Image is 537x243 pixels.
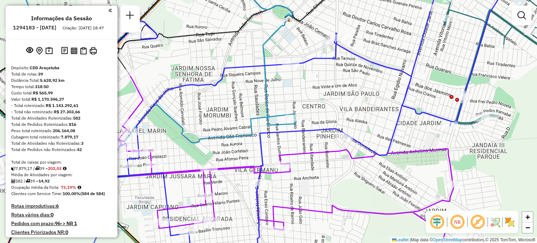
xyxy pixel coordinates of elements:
strong: 39 [38,71,43,77]
span: Exibir rótulo [469,214,486,230]
div: Tempo total: [11,84,112,90]
h4: Rotas improdutivas: [11,203,112,209]
span: Ocultar deslocamento [429,214,445,230]
strong: 42 [77,147,82,152]
div: Custo total: [11,90,112,96]
strong: 0 [51,212,53,218]
div: Total de Atividades Roteirizadas: [11,115,112,121]
i: Cubagem total roteirizado [11,166,15,171]
div: Total de caixas por viagem: [11,159,112,165]
div: Total de Atividades não Roteirizadas: [11,140,112,146]
strong: 5.628,92 km [40,78,65,83]
i: Total de Atividades [11,179,15,183]
div: Valor total: [11,96,112,102]
strong: R$ 1.143.292,61 [46,103,78,108]
strong: 0 [65,229,68,235]
button: Visualizar relatório de Roteirização [69,46,79,55]
a: OpenStreetMap [433,237,463,242]
span: − [525,223,530,232]
button: Centralizar mapa no depósito ou ponto de apoio [35,45,44,56]
strong: R$ 565,99 [33,90,53,95]
img: Exibir/Ocultar setores [504,216,515,228]
a: Zoom out [522,222,533,233]
i: Meta Caixas/viagem: 220,40 Diferença: -18,37 [63,166,66,171]
div: 582 / 39 = [11,178,112,184]
div: Criação: [DATE] 18:47 [60,25,107,31]
strong: R$ 1.170.596,27 [31,97,64,102]
div: Map data © contributors,© 2025 TomTom, Microsoft [390,237,537,243]
strong: 6 [56,203,59,209]
em: Média calculada utilizando a maior ocupação (%Peso ou %Cubagem) de cada rota da sessão. Rotas cro... [78,185,81,190]
div: 7.879,17 / 39 = [11,165,112,172]
strong: R$ 27.303,66 [54,109,80,114]
a: Exibir filtros [515,8,529,22]
button: Imprimir Rotas [88,46,98,56]
div: Média de Atividades por viagem: [11,172,112,178]
strong: (584 de 584) [80,191,105,196]
div: Distância Total: [11,77,112,84]
h4: Rotas vários dias: [11,212,112,218]
strong: 7.879,17 [61,134,78,140]
a: Leaflet [392,237,409,242]
strong: 206.164,08 [53,128,75,133]
strong: 202,03 [48,166,62,171]
button: Exibir sessão original [25,45,35,56]
div: Total de rotas: [11,71,112,77]
h4: Pedidos com prazo: [11,221,77,227]
div: - Total não roteirizado: [11,109,112,115]
strong: 3 [81,141,84,146]
i: Total de rotas [26,179,30,183]
strong: 100,00% [63,191,80,196]
div: - Total roteirizado: [11,102,112,109]
a: Nova sessão e pesquisa [123,8,137,24]
div: Peso total roteirizado: [11,128,112,134]
strong: 96 [55,220,60,227]
div: Total de Pedidos não Roteirizados: [11,146,112,153]
button: Logs desbloquear sessão [60,45,69,56]
strong: CDD Araçatuba [30,65,59,70]
a: Clique aqui para minimizar o painel [108,6,112,14]
strong: 816 [69,122,76,127]
span: | [410,237,411,242]
span: Ocultar NR [449,214,466,230]
div: Total de Pedidos Roteirizados: [11,121,112,128]
strong: -> NR 1 [60,220,77,227]
span: + [525,213,530,221]
strong: 318:50 [35,84,49,89]
i: Total de rotas [35,166,40,171]
button: Painel de Sugestão [44,45,54,56]
a: Zoom in [522,212,533,222]
strong: 14,92 [38,178,50,184]
h4: Informações da Sessão [31,15,92,22]
strong: 73,19% [61,185,76,190]
div: Depósito: [11,65,112,71]
h4: Clientes Priorizados NR: [11,229,112,235]
strong: 582 [73,115,80,121]
span: Clientes com Service Time: [11,191,63,196]
h6: 1294183 - [DATE] [13,24,56,31]
button: Visualizar Romaneio [79,46,88,56]
div: Cubagem total roteirizado: [11,134,112,140]
img: BIRIGUI [284,13,293,22]
img: Fluxo de ruas [489,216,501,228]
span: Ocupação média da frota: [11,185,59,190]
